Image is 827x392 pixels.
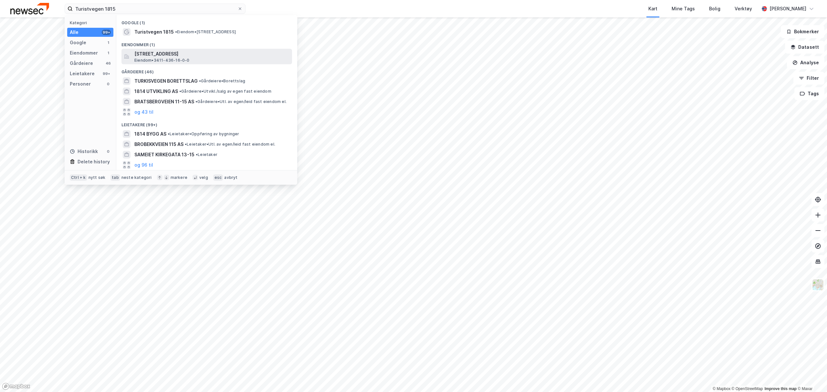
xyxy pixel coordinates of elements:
[134,130,166,138] span: 1814 BYGG AS
[134,50,289,58] span: [STREET_ADDRESS]
[175,29,236,35] span: Eiendom • [STREET_ADDRESS]
[795,361,827,392] div: Kontrollprogram for chat
[73,4,237,14] input: Søk på adresse, matrikkel, gårdeiere, leietakere eller personer
[106,50,111,56] div: 1
[765,387,797,391] a: Improve this map
[648,5,657,13] div: Kart
[175,29,177,34] span: •
[785,41,824,54] button: Datasett
[89,175,106,180] div: nytt søk
[812,279,824,291] img: Z
[106,81,111,87] div: 0
[70,80,91,88] div: Personer
[116,15,297,27] div: Google (1)
[134,58,190,63] span: Eiendom • 3411-436-16-0-0
[70,59,93,67] div: Gårdeiere
[168,131,170,136] span: •
[134,98,194,106] span: BRATSBERGVEIEN 11-15 AS
[179,89,181,94] span: •
[134,161,153,169] button: og 96 til
[168,131,239,137] span: Leietaker • Oppføring av bygninger
[735,5,752,13] div: Verktøy
[795,361,827,392] iframe: Chat Widget
[196,152,217,157] span: Leietaker
[70,28,79,36] div: Alle
[196,152,198,157] span: •
[195,99,287,104] span: Gårdeiere • Utl. av egen/leid fast eiendom el.
[134,28,174,36] span: Turistvegen 1815
[70,39,86,46] div: Google
[116,117,297,129] div: Leietakere (99+)
[793,72,824,85] button: Filter
[70,174,87,181] div: Ctrl + k
[713,387,730,391] a: Mapbox
[794,87,824,100] button: Tags
[199,78,201,83] span: •
[78,158,110,166] div: Delete history
[781,25,824,38] button: Bokmerker
[116,64,297,76] div: Gårdeiere (46)
[787,56,824,69] button: Analyse
[199,78,245,84] span: Gårdeiere • Borettslag
[134,88,178,95] span: 1814 UTVIKLING AS
[134,151,194,159] span: SAMEIET KIRKEGATA 13-15
[185,142,275,147] span: Leietaker • Utl. av egen/leid fast eiendom el.
[134,140,183,148] span: BROBEKKVEIEN 115 AS
[106,149,111,154] div: 0
[185,142,187,147] span: •
[134,108,153,116] button: og 43 til
[70,70,95,77] div: Leietakere
[106,40,111,45] div: 1
[213,174,223,181] div: esc
[70,20,113,25] div: Kategori
[70,49,98,57] div: Eiendommer
[110,174,120,181] div: tab
[709,5,720,13] div: Bolig
[732,387,763,391] a: OpenStreetMap
[171,175,187,180] div: markere
[195,99,197,104] span: •
[134,77,198,85] span: TURKISVEGEN BORETTSLAG
[179,89,271,94] span: Gårdeiere • Utvikl./salg av egen fast eiendom
[224,175,237,180] div: avbryt
[116,37,297,49] div: Eiendommer (1)
[672,5,695,13] div: Mine Tags
[199,175,208,180] div: velg
[2,383,30,390] a: Mapbox homepage
[102,71,111,76] div: 99+
[769,5,806,13] div: [PERSON_NAME]
[102,30,111,35] div: 99+
[121,175,152,180] div: neste kategori
[106,61,111,66] div: 46
[10,3,49,14] img: newsec-logo.f6e21ccffca1b3a03d2d.png
[70,148,98,155] div: Historikk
